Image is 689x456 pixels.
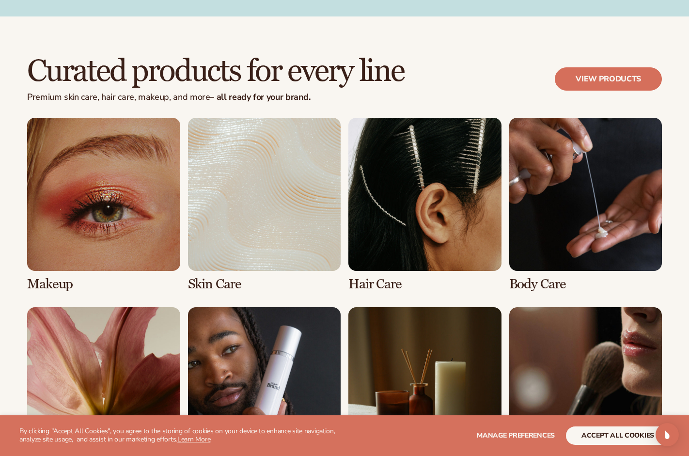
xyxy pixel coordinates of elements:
[348,277,501,292] h3: Hair Care
[509,118,662,291] div: 4 / 8
[27,55,404,88] h2: Curated products for every line
[509,277,662,292] h3: Body Care
[27,118,180,291] div: 1 / 8
[566,426,670,445] button: accept all cookies
[27,277,180,292] h3: Makeup
[210,91,310,103] strong: – all ready for your brand.
[188,118,341,291] div: 2 / 8
[656,423,679,446] div: Open Intercom Messenger
[177,435,210,444] a: Learn More
[477,426,555,445] button: Manage preferences
[477,431,555,440] span: Manage preferences
[188,277,341,292] h3: Skin Care
[19,427,356,444] p: By clicking "Accept All Cookies", you agree to the storing of cookies on your device to enhance s...
[27,92,404,103] p: Premium skin care, hair care, makeup, and more
[555,67,662,91] a: View products
[348,118,501,291] div: 3 / 8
